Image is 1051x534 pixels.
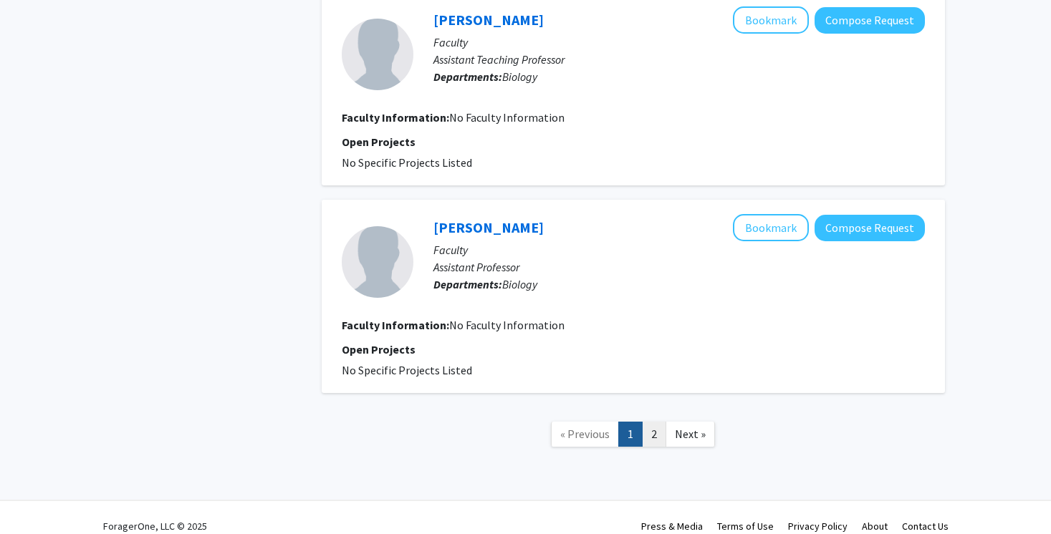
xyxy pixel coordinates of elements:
[733,6,809,34] button: Add Jerome Ricard to Bookmarks
[815,215,925,241] button: Compose Request to Kari Lenhart
[342,110,449,125] b: Faculty Information:
[433,277,502,291] b: Departments:
[433,51,925,68] p: Assistant Teaching Professor
[342,341,925,358] p: Open Projects
[788,520,848,533] a: Privacy Policy
[433,69,502,84] b: Departments:
[642,422,666,447] a: 2
[902,520,949,533] a: Contact Us
[717,520,774,533] a: Terms of Use
[449,110,565,125] span: No Faculty Information
[433,11,544,29] a: [PERSON_NAME]
[675,427,706,441] span: Next »
[11,470,61,523] iframe: Chat
[862,520,888,533] a: About
[815,7,925,34] button: Compose Request to Jerome Ricard
[342,133,925,150] p: Open Projects
[449,318,565,332] span: No Faculty Information
[433,258,925,276] p: Assistant Professor
[502,277,537,291] span: Biology
[618,422,643,447] a: 1
[551,422,619,447] a: Previous Page
[433,241,925,258] p: Faculty
[666,422,715,447] a: Next
[502,69,537,84] span: Biology
[433,34,925,51] p: Faculty
[342,318,449,332] b: Faculty Information:
[641,520,703,533] a: Press & Media
[342,363,472,377] span: No Specific Projects Listed
[342,155,472,170] span: No Specific Projects Listed
[560,427,610,441] span: « Previous
[322,407,945,465] nav: Page navigation
[433,218,544,236] a: [PERSON_NAME]
[733,214,809,241] button: Add Kari Lenhart to Bookmarks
